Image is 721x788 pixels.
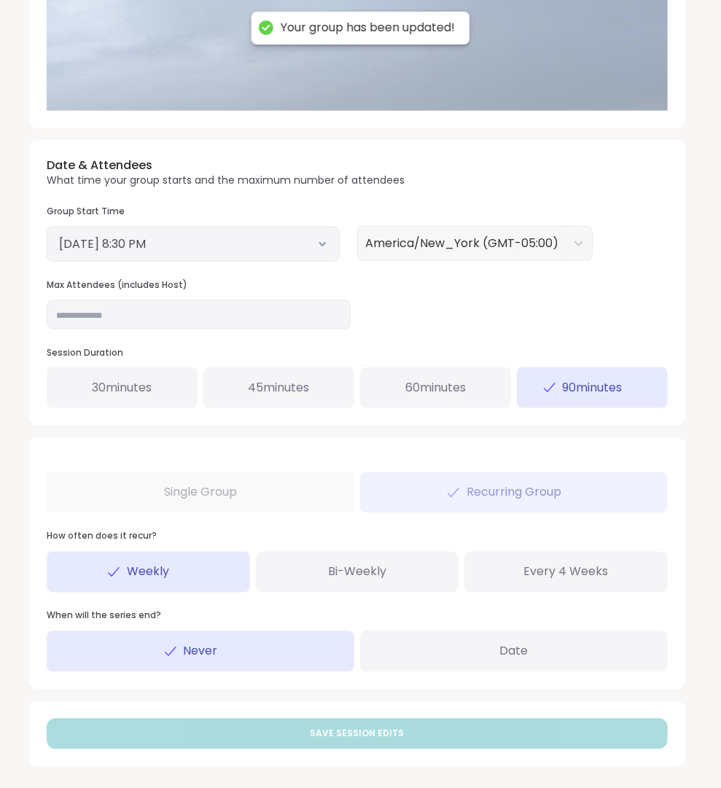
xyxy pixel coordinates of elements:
[500,643,529,660] span: Date
[47,610,668,623] h3: When will the series end?
[249,379,310,397] span: 45 minutes
[311,727,405,741] span: Save Session Edits
[47,173,405,188] p: What time your group starts and the maximum number of attendees
[328,563,386,581] span: Bi-Weekly
[47,157,405,173] h3: Date & Attendees
[59,235,327,253] button: [DATE] 8:30 PM
[47,206,340,218] h3: Group Start Time
[47,347,668,359] h3: Session Duration
[47,279,351,292] h3: Max Attendees (includes Host)
[524,563,609,581] span: Every 4 Weeks
[405,379,466,397] span: 60 minutes
[281,20,455,36] div: Your group has been updated!
[47,531,668,543] h3: How often does it recur?
[563,379,623,397] span: 90 minutes
[184,643,218,660] span: Never
[47,719,668,749] button: Save Session Edits
[127,563,169,581] span: Weekly
[93,379,152,397] span: 30 minutes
